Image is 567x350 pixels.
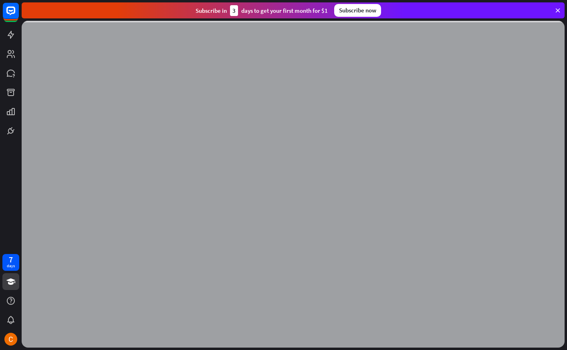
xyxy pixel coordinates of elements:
div: Subscribe in days to get your first month for $1 [196,5,328,16]
a: 7 days [2,254,19,271]
div: Subscribe now [334,4,381,17]
div: 7 [9,256,13,263]
div: days [7,263,15,269]
div: 3 [230,5,238,16]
